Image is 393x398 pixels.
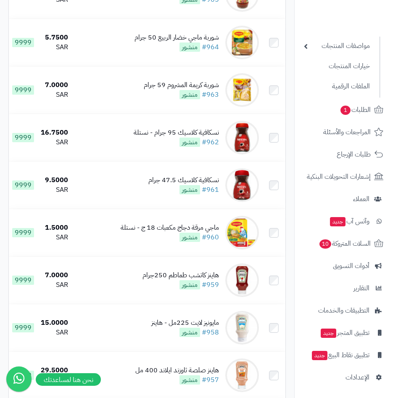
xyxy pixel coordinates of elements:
[307,171,371,183] span: إشعارات التحويلات البنكية
[41,328,68,337] div: SAR
[41,175,68,185] div: 9.5000
[225,358,259,392] img: هاينز صلصة ثاوزند ايلاند 400 مل
[179,328,200,337] span: منشور
[134,128,219,138] div: نسكافية كلاسيك 95 جرام - نستلة
[41,80,68,90] div: 7.0000
[202,185,219,195] a: #961
[135,366,219,375] div: هاينز صلصة ثاوزند ايلاند 400 مل
[202,90,219,100] a: #963
[41,366,68,375] div: 29.5000
[225,73,259,107] img: شوربة كريمة المشروم 59 جرام
[300,77,374,96] a: الملفات الرقمية
[225,168,259,202] img: نسكافية كلاسيك 47.5 جرام
[41,138,68,147] div: SAR
[12,38,34,47] span: 9999
[202,232,219,242] a: #960
[12,276,34,285] span: 9999
[41,128,68,138] div: 16.7500
[323,126,371,138] span: المراجعات والأسئلة
[179,233,200,242] span: منشور
[329,215,369,227] span: وآتس آب
[202,375,219,385] a: #957
[320,327,369,339] span: تطبيق المتجر
[300,323,388,343] a: تطبيق المتجرجديد
[41,33,68,42] div: 5.7500
[300,256,388,276] a: أدوات التسويق
[202,280,219,290] a: #959
[300,300,388,321] a: التطبيقات والخدمات
[225,26,259,59] img: شوربة ماجي خضار الربيع 50 جرام
[353,193,369,205] span: العملاء
[151,318,219,328] div: مايونيز لايت 225مل - هاينز
[300,144,388,165] a: طلبات الإرجاع
[225,216,259,249] img: ماجي مرقة دجاج مكعبات 18 ج - نستلة
[300,100,388,120] a: الطلبات1
[300,345,388,365] a: تطبيق نقاط البيعجديد
[225,121,259,154] img: نسكافية كلاسيك 95 جرام - نستلة
[300,211,388,231] a: وآتس آبجديد
[330,217,346,226] span: جديد
[12,228,34,237] span: 9999
[300,37,374,55] a: مواصفات المنتجات
[41,185,68,195] div: SAR
[300,57,374,75] a: خيارات المنتجات
[179,280,200,289] span: منشور
[202,42,219,52] a: #964
[300,189,388,209] a: العملاء
[144,80,219,90] div: شوربة كريمة المشروم 59 جرام
[340,106,351,115] span: 1
[202,327,219,337] a: #958
[142,271,219,280] div: هاينز كاتشب طماطم 250جرام
[340,104,371,116] span: الطلبات
[300,167,388,187] a: إشعارات التحويلات البنكية
[336,21,385,39] img: logo-2.png
[179,42,200,52] span: منشور
[12,133,34,142] span: 9999
[346,371,369,383] span: الإعدادات
[300,233,388,254] a: السلات المتروكة10
[318,305,369,316] span: التطبيقات والخدمات
[41,280,68,290] div: SAR
[179,138,200,147] span: منشور
[121,223,219,233] div: ماجي مرقة دجاج مكعبات 18 ج - نستلة
[41,42,68,52] div: SAR
[225,263,259,297] img: هاينز كاتشب طماطم 250جرام
[135,33,219,42] div: شوربة ماجي خضار الربيع 50 جرام
[179,185,200,194] span: منشور
[148,175,219,185] div: نسكافية كلاسيك 47.5 جرام
[333,260,369,272] span: أدوات التسويق
[300,122,388,142] a: المراجعات والأسئلة
[179,375,200,385] span: منشور
[41,318,68,328] div: 15.0000
[319,239,331,249] span: 10
[300,367,388,387] a: الإعدادات
[12,85,34,95] span: 9999
[353,282,369,294] span: التقارير
[300,278,388,298] a: التقارير
[12,180,34,190] span: 9999
[321,329,336,338] span: جديد
[41,223,68,233] div: 1.5000
[225,311,259,345] img: مايونيز لايت 225مل - هاينز
[202,137,219,147] a: #962
[12,323,34,332] span: 9999
[41,271,68,280] div: 7.0000
[337,149,371,160] span: طلبات الإرجاع
[319,238,371,249] span: السلات المتروكة
[311,349,369,361] span: تطبيق نقاط البيع
[41,233,68,242] div: SAR
[41,90,68,100] div: SAR
[312,351,327,360] span: جديد
[179,90,200,99] span: منشور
